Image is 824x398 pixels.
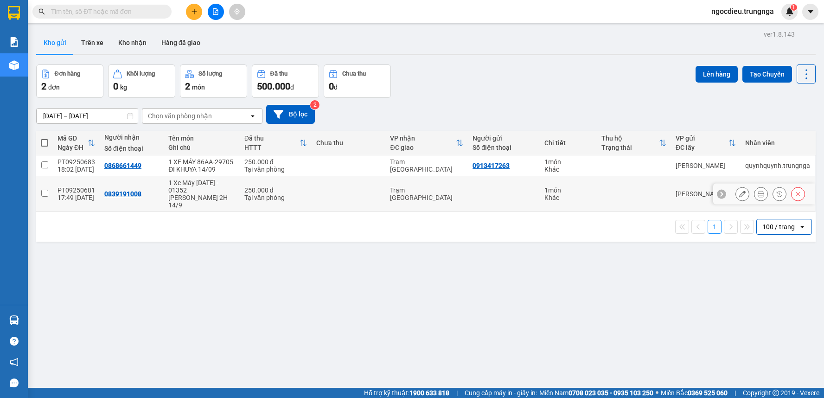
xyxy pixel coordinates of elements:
[9,315,19,325] img: warehouse-icon
[113,81,118,92] span: 0
[324,64,391,98] button: Chưa thu0đ
[57,194,95,201] div: 17:49 [DATE]
[385,131,468,155] th: Toggle SortBy
[473,162,510,169] div: 0913417263
[661,388,728,398] span: Miền Bắc
[168,166,235,173] div: ĐI KHUYA 14/09
[168,179,235,194] div: 1 Xe Máy 86AD - 01352
[597,131,671,155] th: Toggle SortBy
[9,37,19,47] img: solution-icon
[10,379,19,387] span: message
[329,81,334,92] span: 0
[168,144,235,151] div: Ghi chú
[234,8,240,15] span: aim
[244,166,307,173] div: Tại văn phòng
[148,111,212,121] div: Chọn văn phòng nhận
[786,7,794,16] img: icon-new-feature
[37,109,138,123] input: Select a date range.
[244,135,300,142] div: Đã thu
[791,4,797,11] sup: 1
[745,162,810,169] div: quynhquynh.trungnga
[688,389,728,397] strong: 0369 525 060
[390,135,456,142] div: VP nhận
[342,71,366,77] div: Chưa thu
[708,220,722,234] button: 1
[10,358,19,366] span: notification
[104,134,159,141] div: Người nhận
[792,4,795,11] span: 1
[55,71,80,77] div: Đơn hàng
[240,131,312,155] th: Toggle SortBy
[539,388,653,398] span: Miền Nam
[764,29,795,39] div: ver 1.8.143
[8,6,20,20] img: logo-vxr
[456,388,458,398] span: |
[270,71,287,77] div: Đã thu
[57,186,95,194] div: PT09250681
[544,186,592,194] div: 1 món
[696,66,738,83] button: Lên hàng
[104,162,141,169] div: 0868661449
[257,81,290,92] span: 500.000
[48,83,60,91] span: đơn
[676,162,736,169] div: [PERSON_NAME]
[249,112,256,120] svg: open
[51,6,160,17] input: Tìm tên, số ĐT hoặc mã đơn
[544,139,592,147] div: Chi tiết
[36,64,103,98] button: Đơn hàng2đơn
[168,194,235,209] div: Đi Khuya 2H 14/9
[473,135,535,142] div: Người gửi
[390,186,463,201] div: Trạm [GEOGRAPHIC_DATA]
[798,223,806,231] svg: open
[57,144,88,151] div: Ngày ĐH
[41,81,46,92] span: 2
[676,190,736,198] div: [PERSON_NAME]
[244,186,307,194] div: 250.000 đ
[120,83,127,91] span: kg
[656,391,658,395] span: ⚪️
[57,135,88,142] div: Mã GD
[568,389,653,397] strong: 0708 023 035 - 0935 103 250
[192,83,205,91] span: món
[186,4,202,20] button: plus
[74,32,111,54] button: Trên xe
[290,83,294,91] span: đ
[773,390,779,396] span: copyright
[390,144,456,151] div: ĐC giao
[127,71,155,77] div: Khối lượng
[10,337,19,346] span: question-circle
[802,4,818,20] button: caret-down
[168,135,235,142] div: Tên món
[676,144,728,151] div: ĐC lấy
[742,66,792,83] button: Tạo Chuyến
[9,60,19,70] img: warehouse-icon
[57,166,95,173] div: 18:02 [DATE]
[252,64,319,98] button: Đã thu500.000đ
[473,144,535,151] div: Số điện thoại
[191,8,198,15] span: plus
[57,158,95,166] div: PT09250683
[544,166,592,173] div: Khác
[111,32,154,54] button: Kho nhận
[601,135,659,142] div: Thu hộ
[390,158,463,173] div: Trạm [GEOGRAPHIC_DATA]
[409,389,449,397] strong: 1900 633 818
[745,139,810,147] div: Nhân viên
[364,388,449,398] span: Hỗ trợ kỹ thuật:
[244,144,300,151] div: HTTT
[244,194,307,201] div: Tại văn phòng
[212,8,219,15] span: file-add
[544,158,592,166] div: 1 món
[208,4,224,20] button: file-add
[185,81,190,92] span: 2
[104,145,159,152] div: Số điện thoại
[334,83,338,91] span: đ
[704,6,781,17] span: ngocdieu.trungnga
[806,7,815,16] span: caret-down
[154,32,208,54] button: Hàng đã giao
[316,139,381,147] div: Chưa thu
[465,388,537,398] span: Cung cấp máy in - giấy in:
[676,135,728,142] div: VP gửi
[229,4,245,20] button: aim
[38,8,45,15] span: search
